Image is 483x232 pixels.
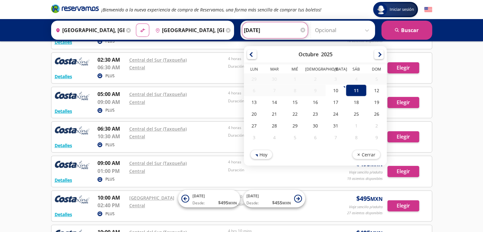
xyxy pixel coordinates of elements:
a: Central del Sur (Taxqueña) [129,91,187,97]
th: Lunes [244,66,264,73]
p: Viaje sencillo p/adulto [349,170,383,175]
p: 27 asientos disponibles [347,210,383,216]
p: Viaje sencillo p/adulto [349,204,383,210]
button: Detalles [55,142,72,149]
div: 10-Oct-25 [325,85,346,96]
p: 10:30 AM [97,133,126,140]
input: Buscar Destino [153,22,224,38]
p: 06:30 AM [97,64,126,71]
small: MXN [282,201,291,205]
div: 06-Nov-25 [305,132,325,143]
div: 15-Oct-25 [285,96,305,108]
input: Opcional [315,22,372,38]
button: [DATE]Desde:$455MXN [243,190,305,208]
a: Central [129,202,145,208]
button: Elegir [387,166,419,177]
button: Elegir [387,131,419,142]
div: 27-Oct-25 [244,120,264,132]
button: Buscar [381,21,432,40]
span: [DATE] [246,193,259,199]
span: Desde: [246,200,259,206]
input: Elegir Fecha [244,22,306,38]
div: 09-Oct-25 [305,85,325,96]
div: 02-Oct-25 [305,73,325,85]
div: 30-Sep-25 [264,73,285,85]
div: 24-Oct-25 [325,108,346,120]
div: 25-Oct-25 [346,108,366,120]
button: Cerrar [352,150,380,159]
button: Elegir [387,97,419,108]
div: 02-Nov-25 [366,120,386,132]
button: Hoy [250,150,272,159]
img: RESERVAMOS [55,159,90,172]
span: Iniciar sesión [387,6,417,13]
span: [DATE] [192,193,205,199]
button: Elegir [387,62,419,73]
div: 06-Oct-25 [244,85,264,96]
div: 17-Oct-25 [325,96,346,108]
p: 02:30 AM [97,56,126,64]
a: Central [129,168,145,174]
p: Duración [228,98,324,104]
div: 04-Oct-25 [346,73,366,85]
div: 31-Oct-25 [325,120,346,132]
div: 08-Nov-25 [346,132,366,143]
p: PLUS [105,38,115,44]
button: English [424,6,432,14]
div: 21-Oct-25 [264,108,285,120]
div: 14-Oct-25 [264,96,285,108]
p: 4 horas [228,56,324,62]
div: 07-Oct-25 [264,85,285,96]
span: $ 455 [272,199,291,206]
p: 01:00 PM [97,167,126,175]
p: Duración [228,133,324,138]
div: 03-Nov-25 [244,132,264,143]
div: 19-Oct-25 [366,96,386,108]
p: PLUS [105,142,115,148]
div: 01-Oct-25 [285,73,305,85]
button: Detalles [55,177,72,183]
p: 4 horas [228,159,324,165]
p: 02:40 PM [97,201,126,209]
div: 12-Oct-25 [366,85,386,96]
a: Brand Logo [51,4,99,15]
i: Brand Logo [51,4,99,13]
small: MXN [228,201,237,205]
div: Octubre [298,51,318,58]
a: Central [129,65,145,71]
p: 09:00 AM [97,159,126,167]
div: 26-Oct-25 [366,108,386,120]
p: 10:00 AM [97,194,126,201]
div: 07-Nov-25 [325,132,346,143]
button: Detalles [55,39,72,45]
span: Desde: [192,200,205,206]
div: 05-Oct-25 [366,73,386,85]
div: 22-Oct-25 [285,108,305,120]
div: 29-Sep-25 [244,73,264,85]
a: Central del Sur (Taxqueña) [129,57,187,63]
div: 05-Nov-25 [285,132,305,143]
th: Sábado [346,66,366,73]
button: Elegir [387,200,419,211]
input: Buscar Origen [53,22,124,38]
div: 30-Oct-25 [305,120,325,132]
div: 16-Oct-25 [305,96,325,108]
div: 13-Oct-25 [244,96,264,108]
img: RESERVAMOS [55,90,90,103]
button: Detalles [55,73,72,80]
th: Martes [264,66,285,73]
div: 29-Oct-25 [285,120,305,132]
th: Domingo [366,66,386,73]
a: Central del Sur (Taxqueña) [129,160,187,166]
p: Duración [228,64,324,69]
div: 23-Oct-25 [305,108,325,120]
th: Miércoles [285,66,305,73]
p: 09:00 AM [97,98,126,106]
p: 06:30 AM [97,125,126,133]
div: 2025 [321,51,332,58]
img: RESERVAMOS [55,194,90,207]
div: 11-Oct-25 [346,85,366,96]
img: RESERVAMOS [55,125,90,138]
span: $ 495 [356,194,383,203]
div: 09-Nov-25 [366,132,386,143]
